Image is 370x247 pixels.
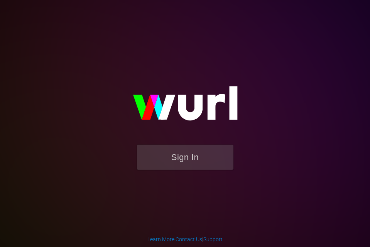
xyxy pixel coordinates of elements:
[203,236,223,242] a: Support
[108,70,262,144] img: wurl-logo-on-black-223613ac3d8ba8fe6dc639794a292ebdb59501304c7dfd60c99c58986ef67473.svg
[176,236,202,242] a: Contact Us
[137,145,233,170] button: Sign In
[147,236,174,242] a: Learn More
[147,235,223,243] div: | |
